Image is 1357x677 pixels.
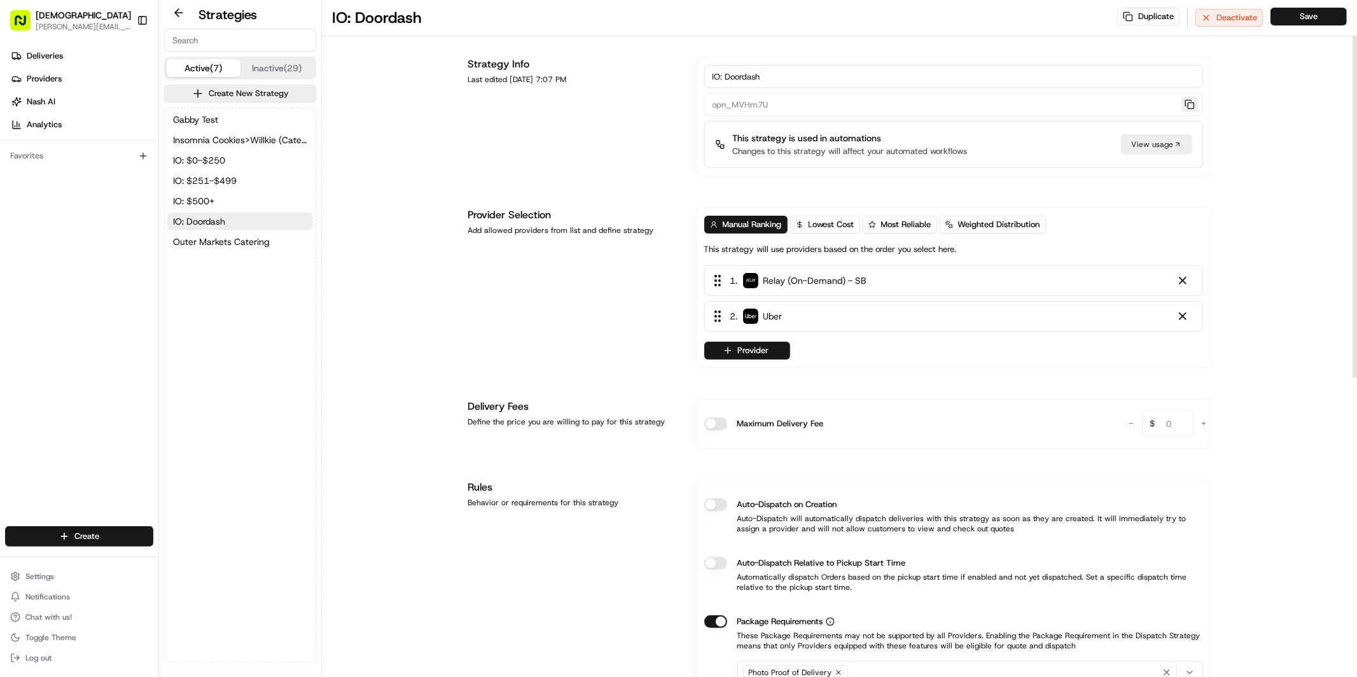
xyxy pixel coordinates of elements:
[468,399,681,414] h1: Delivery Fees
[25,592,70,602] span: Notifications
[216,125,232,141] button: Start new chat
[13,13,38,38] img: Nash
[468,480,681,495] h1: Rules
[127,216,154,225] span: Pylon
[173,195,214,207] span: IO: $500+
[25,571,54,582] span: Settings
[198,6,257,24] h2: Strategies
[468,57,681,72] h1: Strategy Info
[5,146,153,166] div: Favorites
[36,22,131,32] button: [PERSON_NAME][EMAIL_ADDRESS][DOMAIN_NAME]
[13,122,36,144] img: 1736555255976-a54dd68f-1ca7-489b-9aae-adbdc363a1c4
[27,73,62,85] span: Providers
[1145,413,1160,438] span: $
[173,113,218,126] span: Gabby Test
[173,134,307,146] span: Insomnia Cookies>Willkie (Catering)
[27,96,55,108] span: Nash AI
[1270,8,1347,25] button: Save
[737,498,837,511] label: Auto-Dispatch on Creation
[1195,9,1263,27] button: Deactivate
[5,92,158,112] a: Nash AI
[36,9,131,22] button: [DEMOGRAPHIC_DATA]
[468,417,681,427] div: Define the price you are willing to pay for this strategy
[164,29,316,52] input: Search
[737,417,824,430] label: Maximum Delivery Fee
[704,572,1203,592] p: Automatically dispatch Orders based on the pickup start time if enabled and not yet dispatched. S...
[5,608,153,626] button: Chat with us!
[809,219,854,230] span: Lowest Cost
[763,310,783,323] span: Uber
[167,59,240,77] button: Active (7)
[737,615,823,628] span: Package Requirements
[710,309,783,323] div: 2 .
[5,588,153,606] button: Notifications
[167,151,313,169] button: IO: $0-$250
[5,5,132,36] button: [DEMOGRAPHIC_DATA][PERSON_NAME][EMAIL_ADDRESS][DOMAIN_NAME]
[468,207,681,223] h1: Provider Selection
[173,154,225,167] span: IO: $0-$250
[27,119,62,130] span: Analytics
[737,557,906,569] label: Auto-Dispatch Relative to Pickup Start Time
[863,216,937,234] button: Most Reliable
[25,185,97,197] span: Knowledge Base
[33,82,210,95] input: Clear
[743,309,758,324] img: uber-new-logo.jpeg
[25,632,76,643] span: Toggle Theme
[5,46,158,66] a: Deliveries
[940,216,1046,234] button: Weighted Distribution
[25,653,52,663] span: Log out
[1121,134,1192,155] div: View usage
[704,631,1203,651] p: These Package Requirements may not be supported by all Providers. Enabling the Package Requiremen...
[167,172,313,190] button: IO: $251-$499
[240,59,314,77] button: Inactive (29)
[790,216,860,234] button: Lowest Cost
[173,235,270,248] span: Outer Markets Catering
[733,146,968,157] p: Changes to this strategy will affect your automated workflows
[763,274,866,287] span: Relay (On-Demand) - SB
[120,185,204,197] span: API Documentation
[958,219,1040,230] span: Weighted Distribution
[5,629,153,646] button: Toggle Theme
[90,215,154,225] a: Powered byPylon
[74,531,99,542] span: Create
[25,612,72,622] span: Chat with us!
[704,513,1203,534] p: Auto-Dispatch will automatically dispatch deliveries with this strategy as soon as they are creat...
[743,273,758,288] img: relay_logo_black.png
[710,274,866,288] div: 1 .
[1117,8,1180,25] button: Duplicate
[13,51,232,71] p: Welcome 👋
[826,617,835,626] button: Package Requirements
[468,225,681,235] div: Add allowed providers from list and define strategy
[5,526,153,547] button: Create
[102,179,209,202] a: 💻API Documentation
[13,186,23,196] div: 📗
[332,8,422,28] h1: IO: Doordash
[723,219,782,230] span: Manual Ranking
[704,216,788,234] button: Manual Ranking
[704,301,1203,332] div: 2. Uber
[704,265,1203,296] div: 1. Relay (On-Demand) - SB
[27,50,63,62] span: Deliveries
[5,568,153,585] button: Settings
[164,85,316,102] button: Create New Strategy
[5,115,158,135] a: Analytics
[704,244,957,255] p: This strategy will use providers based on the order you select here.
[468,74,681,85] div: Last edited [DATE] 7:07 PM
[5,69,158,89] a: Providers
[704,342,790,359] button: Provider
[167,131,313,149] button: Insomnia Cookies>Willkie (Catering)
[167,192,313,210] button: IO: $500+
[8,179,102,202] a: 📗Knowledge Base
[108,186,118,196] div: 💻
[167,213,313,230] button: IO: Doordash
[167,111,313,129] a: Gabby Test
[733,132,968,144] p: This strategy is used in automations
[167,233,313,251] button: Outer Markets Catering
